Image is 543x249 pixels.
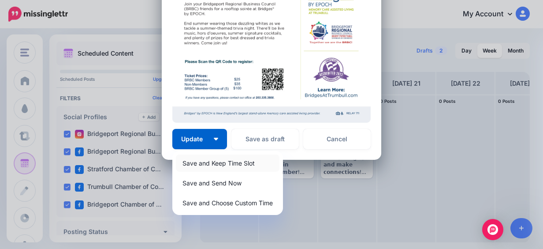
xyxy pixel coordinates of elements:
[172,129,227,149] button: Update
[176,174,279,192] a: Save and Send Now
[303,129,371,149] a: Cancel
[482,219,503,240] div: Open Intercom Messenger
[172,151,283,215] div: Update
[176,155,279,172] a: Save and Keep Time Slot
[176,194,279,211] a: Save and Choose Custom Time
[214,138,218,140] img: arrow-down-white.png
[231,129,299,149] button: Save as draft
[181,136,209,142] span: Update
